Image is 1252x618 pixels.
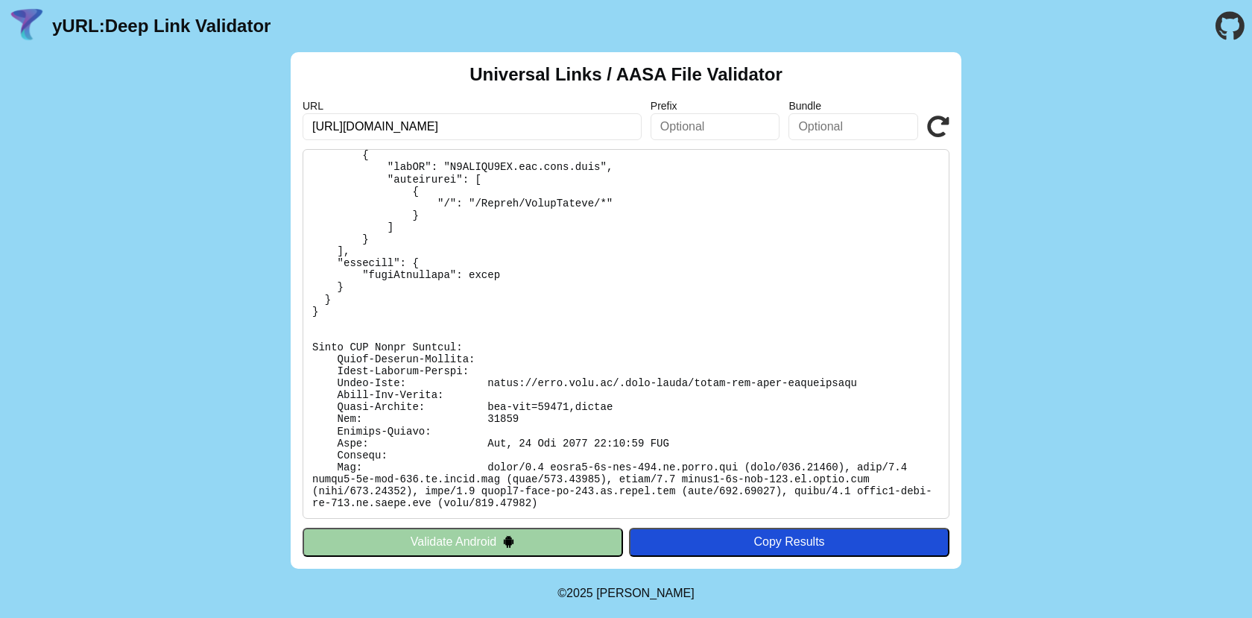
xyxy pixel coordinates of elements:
[303,100,642,112] label: URL
[788,113,918,140] input: Optional
[651,100,780,112] label: Prefix
[629,528,949,556] button: Copy Results
[469,64,782,85] h2: Universal Links / AASA File Validator
[502,535,515,548] img: droidIcon.svg
[566,587,593,599] span: 2025
[303,528,623,556] button: Validate Android
[788,100,918,112] label: Bundle
[303,113,642,140] input: Required
[303,149,949,519] pre: Lorem ipsu do: sitam://cons.adip.el/.sedd-eiusm/tempo-inc-utla-etdoloremag Al Enimadmi: Veni Quis...
[7,7,46,45] img: yURL Logo
[52,16,271,37] a: yURL:Deep Link Validator
[596,587,695,599] a: Michael Ibragimchayev's Personal Site
[557,569,694,618] footer: ©
[651,113,780,140] input: Optional
[636,535,942,549] div: Copy Results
